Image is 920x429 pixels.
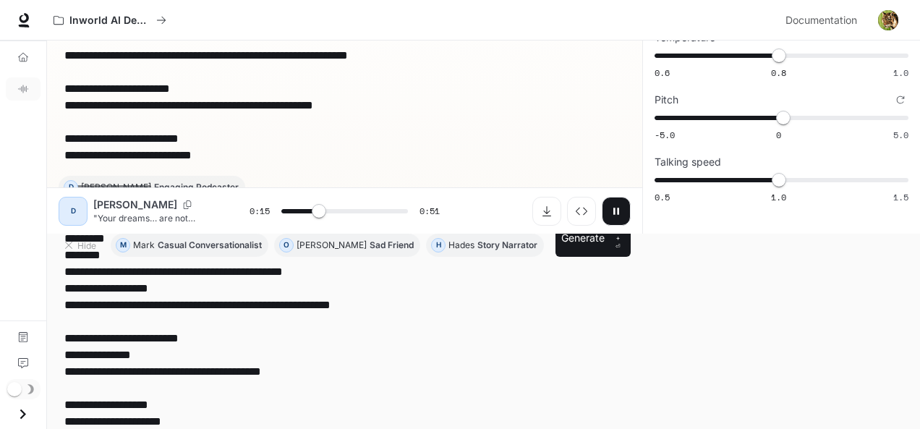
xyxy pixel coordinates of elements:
[250,204,270,218] span: 0:15
[93,212,215,224] p: "Your dreams… are not destroyed by failure… … they’re stolen… by distraction. Every time you chec...
[555,219,631,257] button: GenerateCTRL +⏎
[771,67,786,79] span: 0.8
[477,241,537,250] p: Story Narrator
[59,176,245,199] button: D[PERSON_NAME]Engaging Podcaster
[370,241,414,250] p: Sad Friend
[655,129,675,141] span: -5.0
[93,197,177,212] p: [PERSON_NAME]
[432,234,445,257] div: H
[297,241,367,250] p: [PERSON_NAME]
[610,225,625,242] p: CTRL +
[6,46,41,69] a: Overview
[893,67,908,79] span: 1.0
[655,95,678,105] p: Pitch
[177,200,197,209] button: Copy Voice ID
[274,234,420,257] button: O[PERSON_NAME]Sad Friend
[6,77,41,101] a: TTS Playground
[111,234,268,257] button: MMarkCasual Conversationalist
[532,197,561,226] button: Download audio
[567,197,596,226] button: Inspect
[61,200,85,223] div: D
[419,204,440,218] span: 0:51
[69,14,150,27] p: Inworld AI Demos
[280,234,293,257] div: O
[59,234,105,257] button: Hide
[771,191,786,203] span: 1.0
[655,191,670,203] span: 0.5
[158,241,262,250] p: Casual Conversationalist
[154,183,239,192] p: Engaging Podcaster
[655,67,670,79] span: 0.6
[610,225,625,251] p: ⏎
[655,157,721,167] p: Talking speed
[81,183,151,192] p: [PERSON_NAME]
[47,6,173,35] button: All workspaces
[776,129,781,141] span: 0
[893,129,908,141] span: 5.0
[426,234,544,257] button: HHadesStory Narrator
[133,241,155,250] p: Mark
[874,6,903,35] button: User avatar
[893,191,908,203] span: 1.5
[785,12,857,30] span: Documentation
[448,241,474,250] p: Hades
[893,92,908,108] button: Reset to default
[878,10,898,30] img: User avatar
[780,6,868,35] a: Documentation
[655,33,715,43] p: Temperature
[116,234,129,257] div: M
